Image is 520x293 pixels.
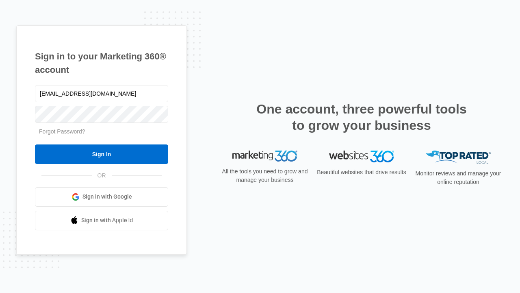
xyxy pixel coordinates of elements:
[35,211,168,230] a: Sign in with Apple Id
[35,85,168,102] input: Email
[316,168,407,177] p: Beautiful websites that drive results
[219,167,310,184] p: All the tools you need to grow and manage your business
[426,151,491,164] img: Top Rated Local
[329,151,394,162] img: Websites 360
[254,101,469,133] h2: One account, three powerful tools to grow your business
[81,216,133,225] span: Sign in with Apple Id
[82,192,132,201] span: Sign in with Google
[35,187,168,207] a: Sign in with Google
[232,151,297,162] img: Marketing 360
[92,171,112,180] span: OR
[39,128,85,135] a: Forgot Password?
[413,169,504,186] p: Monitor reviews and manage your online reputation
[35,50,168,77] h1: Sign in to your Marketing 360® account
[35,144,168,164] input: Sign In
